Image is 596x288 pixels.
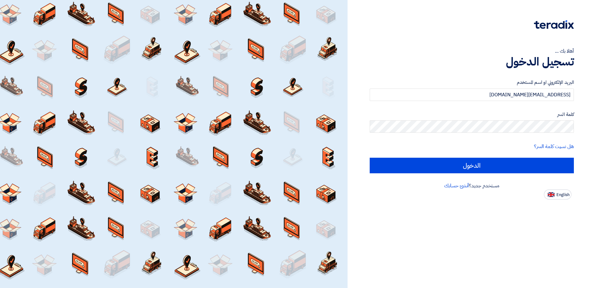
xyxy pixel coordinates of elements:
[370,55,574,69] h1: تسجيل الدخول
[370,89,574,101] input: أدخل بريد العمل الإلكتروني او اسم المستخدم الخاص بك ...
[556,193,570,197] span: English
[444,182,469,190] a: أنشئ حسابك
[370,182,574,190] div: مستخدم جديد؟
[370,47,574,55] div: أهلا بك ...
[370,158,574,173] input: الدخول
[370,111,574,118] label: كلمة السر
[370,79,574,86] label: البريد الإلكتروني او اسم المستخدم
[548,192,555,197] img: en-US.png
[534,20,574,29] img: Teradix logo
[544,190,571,199] button: English
[534,143,574,150] a: هل نسيت كلمة السر؟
